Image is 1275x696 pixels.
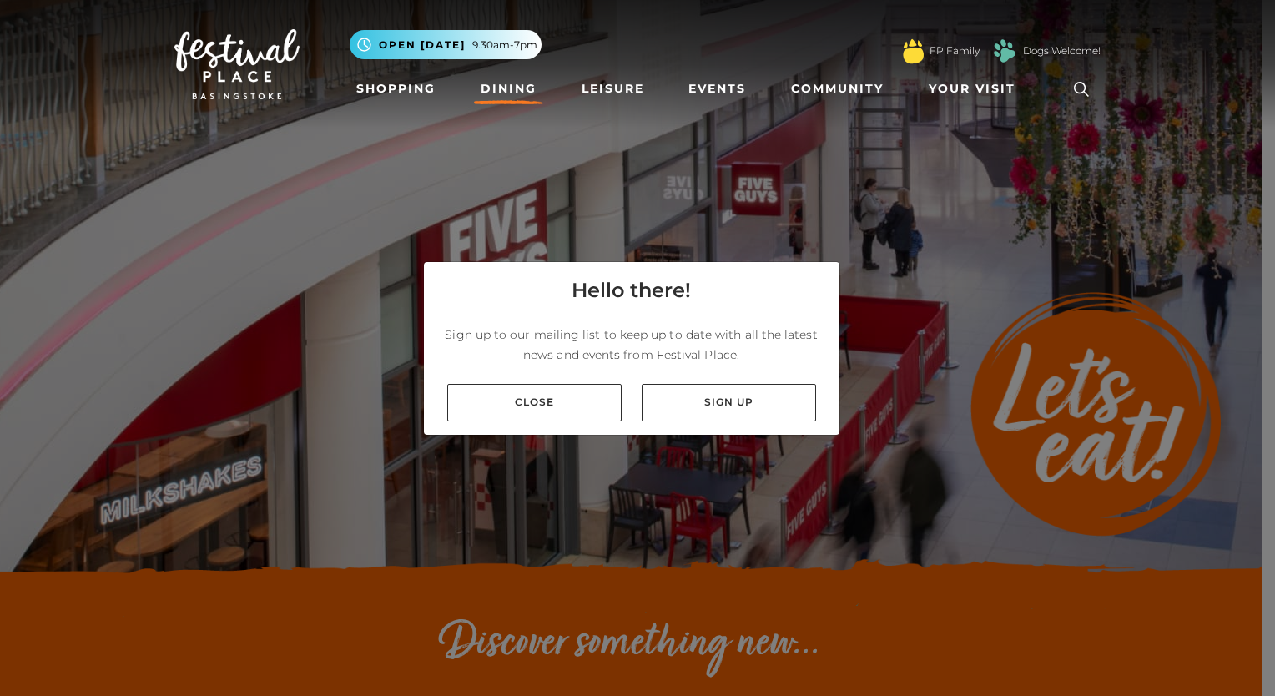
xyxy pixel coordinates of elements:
[350,73,442,104] a: Shopping
[447,384,622,421] a: Close
[350,30,542,59] button: Open [DATE] 9.30am-7pm
[379,38,466,53] span: Open [DATE]
[929,80,1015,98] span: Your Visit
[922,73,1031,104] a: Your Visit
[575,73,651,104] a: Leisure
[174,29,300,99] img: Festival Place Logo
[572,275,691,305] h4: Hello there!
[474,73,543,104] a: Dining
[930,43,980,58] a: FP Family
[437,325,826,365] p: Sign up to our mailing list to keep up to date with all the latest news and events from Festival ...
[642,384,816,421] a: Sign up
[682,73,753,104] a: Events
[1023,43,1101,58] a: Dogs Welcome!
[472,38,537,53] span: 9.30am-7pm
[784,73,890,104] a: Community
